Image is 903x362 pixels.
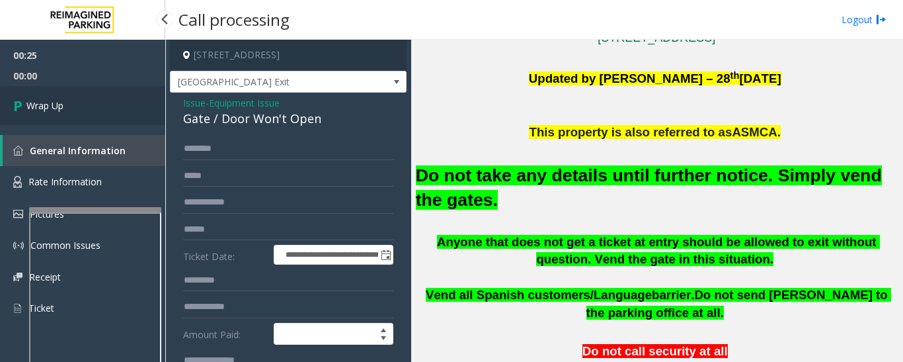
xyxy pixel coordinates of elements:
[437,235,880,267] span: Anyone that does not get a ticket at entry should be allowed to exit without question. Vend the g...
[416,165,882,210] font: Do not take any details until further notice. Simply vend the gates.
[183,110,393,128] div: Gate / Door Won't Open
[13,302,22,314] img: 'icon'
[842,13,886,26] a: Logout
[170,40,407,71] h4: [STREET_ADDRESS]
[26,99,63,113] span: Wrap Up
[180,323,270,345] label: Amount Paid:
[876,13,886,26] img: logout
[13,210,23,218] img: 'icon'
[730,70,740,81] span: th
[582,344,728,358] span: Do not call security at all
[180,245,270,265] label: Ticket Date:
[378,246,393,264] span: Toggle popup
[374,334,393,345] span: Decrease value
[28,175,102,188] span: Rate Information
[30,144,126,157] span: General Information
[3,135,165,166] a: General Information
[171,71,359,93] span: [GEOGRAPHIC_DATA] Exit
[732,125,781,139] span: ASMCA.
[739,71,781,85] span: [DATE]
[426,288,652,302] span: Vend all Spanish customers/Language
[13,146,23,156] img: 'icon'
[529,125,732,139] span: This property is also referred to as
[172,3,296,36] h3: Call processing
[209,96,280,110] span: Equipment Issue
[13,273,22,281] img: 'icon'
[13,240,24,251] img: 'icon'
[206,97,280,109] span: -
[13,176,22,188] img: 'icon'
[529,71,730,85] span: Updated by [PERSON_NAME] – 28
[374,324,393,334] span: Increase value
[586,288,891,320] span: Do not send [PERSON_NAME] to the parking office at all.
[183,96,206,110] span: Issue
[28,302,54,314] span: Ticket
[652,288,694,302] span: barrier.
